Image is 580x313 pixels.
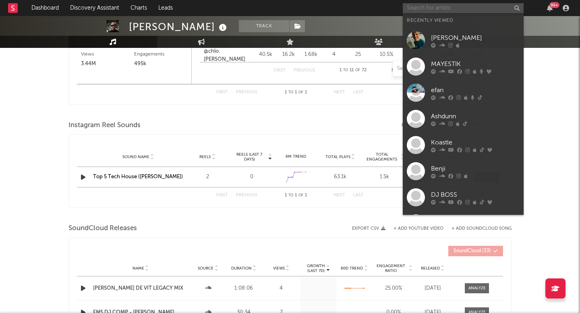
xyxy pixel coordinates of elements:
[324,51,344,59] div: 4
[81,49,134,59] div: Views
[334,193,345,198] button: Next
[431,111,520,121] div: Ashdunn
[298,194,303,197] span: of
[334,90,345,95] button: Next
[68,121,141,130] span: Instagram Reel Sounds
[374,284,412,292] div: 25.00 %
[454,249,481,253] span: SoundCloud
[276,154,316,160] div: 6M Trend
[236,90,257,95] button: Previous
[403,184,524,210] a: DJ BOSS
[93,174,183,179] a: Top 5 Tech House ([PERSON_NAME])
[365,173,405,181] div: 1.5k
[353,193,364,198] button: Last
[280,51,298,59] div: 16.2k
[81,59,134,69] div: 3.44M
[133,266,144,271] span: Name
[198,266,213,271] span: Source
[431,164,520,173] div: Benji
[231,266,252,271] span: Duration
[228,284,260,292] div: 1:08:06
[307,264,325,268] p: Growth
[341,266,363,271] span: 60D Trend
[204,47,251,63] a: @chlo.[PERSON_NAME]
[416,284,449,292] div: [DATE]
[403,158,524,184] a: Benji
[187,173,228,181] div: 2
[232,152,267,162] span: Reels (last 7 days)
[232,173,272,181] div: 0
[129,20,229,33] div: [PERSON_NAME]
[403,132,524,158] a: Koastle
[403,80,524,106] a: efan
[443,227,512,231] button: + Add SoundCloud Song
[372,51,400,59] div: 10.5 %
[431,33,520,43] div: [PERSON_NAME]
[403,54,524,80] a: MAYESTIK
[264,284,299,292] div: 4
[394,227,443,231] button: + Add YouTube Video
[236,193,257,198] button: Previous
[273,191,318,200] div: 1 1 1
[385,227,443,231] div: + Add YouTube Video
[353,90,364,95] button: Last
[239,20,289,32] button: Track
[393,66,478,72] input: Search by song name or URL
[352,226,385,231] button: Export CSV
[431,190,520,200] div: DJ BOSS
[403,27,524,54] a: [PERSON_NAME]
[365,152,400,162] span: Total Engagements
[199,154,211,159] span: Reels
[421,266,440,271] span: Released
[454,249,491,253] span: ( 33 )
[403,210,524,237] a: EsDeeKid
[407,16,520,25] div: Recently Viewed
[273,266,285,271] span: Views
[402,123,435,128] button: Export CSV
[348,51,368,59] div: 25
[325,154,350,159] span: Total Plays
[255,51,275,59] div: 40.5k
[216,90,228,95] button: First
[403,3,524,13] input: Search for artists
[547,5,553,11] button: 99+
[93,284,188,292] a: [PERSON_NAME] DE VIT LEGACY MIX
[288,91,293,94] span: to
[216,193,228,198] button: First
[549,2,559,8] div: 99 +
[320,173,360,181] div: 63.1k
[307,268,325,273] p: (Last 7d)
[302,51,320,59] div: 1.68k
[298,91,303,94] span: of
[273,88,318,97] div: 1 1 1
[374,264,408,273] span: Engagement Ratio
[452,227,512,231] button: + Add SoundCloud Song
[68,224,137,233] span: SoundCloud Releases
[431,85,520,95] div: efan
[134,49,187,59] div: Engagements
[122,154,149,159] span: Sound Name
[431,59,520,69] div: MAYESTIK
[431,138,520,147] div: Koastle
[134,59,187,69] div: 495k
[403,106,524,132] a: Ashdunn
[288,194,293,197] span: to
[448,246,503,256] button: SoundCloud(33)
